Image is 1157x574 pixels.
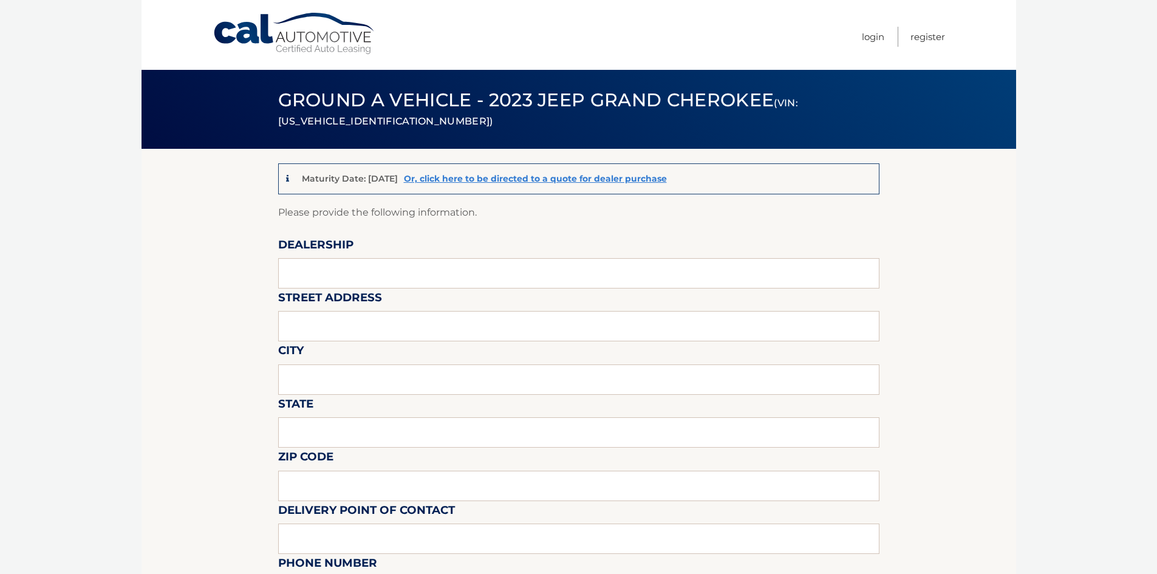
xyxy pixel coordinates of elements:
[213,12,377,55] a: Cal Automotive
[404,173,667,184] a: Or, click here to be directed to a quote for dealer purchase
[278,236,353,258] label: Dealership
[910,27,945,47] a: Register
[278,204,879,221] p: Please provide the following information.
[278,395,313,417] label: State
[278,341,304,364] label: City
[278,501,455,524] label: Delivery Point of Contact
[862,27,884,47] a: Login
[278,89,798,129] span: Ground a Vehicle - 2023 Jeep Grand Cherokee
[278,289,382,311] label: Street Address
[302,173,398,184] p: Maturity Date: [DATE]
[278,97,798,127] small: (VIN: [US_VEHICLE_IDENTIFICATION_NUMBER])
[278,448,333,470] label: Zip Code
